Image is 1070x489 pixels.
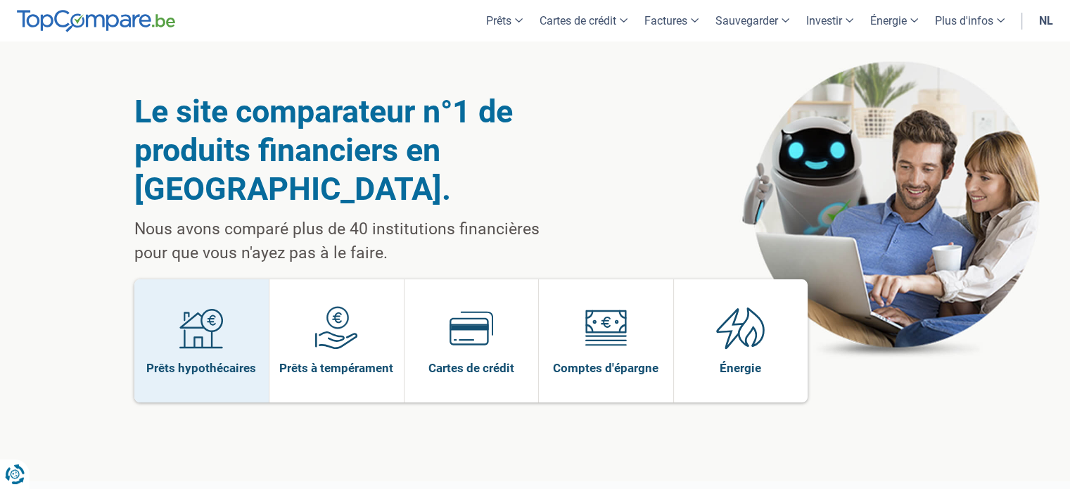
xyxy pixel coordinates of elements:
a: Cartes de crédit Cartes de crédit [405,279,539,402]
font: Prêts [486,14,511,27]
font: Prêts hypothécaires [146,361,256,375]
font: Sauvegarder [715,14,778,27]
font: Énergie [870,14,907,27]
font: Cartes de crédit [428,361,514,375]
img: Prêts hypothécaires [179,306,223,350]
img: Comptes d'épargne [584,306,628,350]
font: Le site comparateur n°1 de produits financiers en [GEOGRAPHIC_DATA]. [134,93,513,208]
font: Comptes d'épargne [553,361,658,375]
a: Comptes d'épargne Comptes d'épargne [539,279,673,402]
a: Prêts à tempérament Prêts à tempérament [269,279,404,402]
font: Prêts à tempérament [279,361,393,375]
font: Nous avons comparé plus de 40 institutions financières pour que vous n'ayez pas à le faire. [134,220,540,262]
font: Investir [806,14,842,27]
font: Factures [644,14,687,27]
font: nl [1039,14,1053,27]
img: Cartes de crédit [450,306,493,350]
font: Cartes de crédit [540,14,616,27]
a: Énergie Énergie [674,279,808,402]
font: Plus d'infos [935,14,993,27]
a: Prêts hypothécaires Prêts hypothécaires [134,279,269,402]
img: Énergie [716,306,765,350]
img: TopComparer [17,10,175,32]
img: Prêts à tempérament [314,306,358,350]
font: Énergie [720,361,761,375]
